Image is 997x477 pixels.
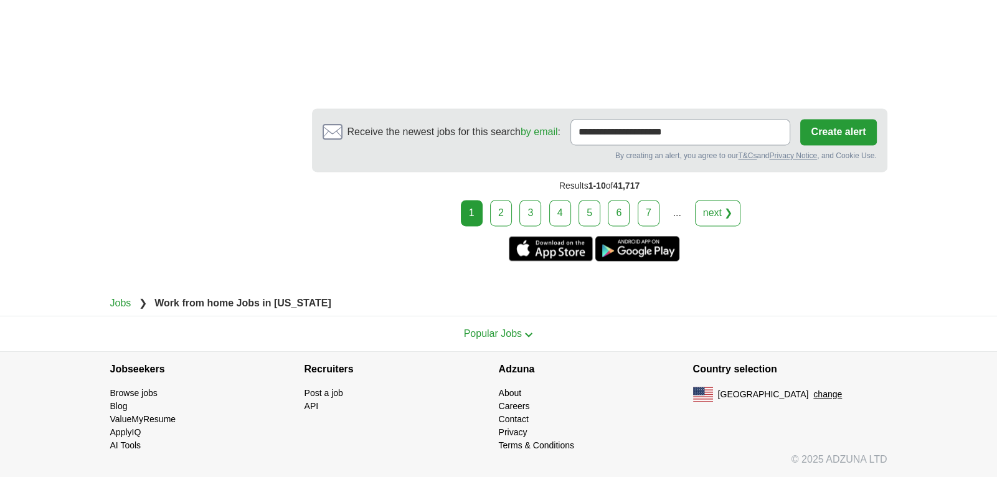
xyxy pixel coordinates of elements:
div: By creating an alert, you agree to our and , and Cookie Use. [323,150,877,161]
a: Blog [110,401,128,411]
a: 7 [638,200,659,226]
a: Jobs [110,298,131,308]
a: 3 [519,200,541,226]
img: US flag [693,387,713,402]
a: by email [521,126,558,137]
a: Terms & Conditions [499,440,574,450]
h4: Country selection [693,352,887,387]
a: Privacy [499,427,527,437]
a: 6 [608,200,630,226]
img: toggle icon [524,332,533,338]
strong: Work from home Jobs in [US_STATE] [154,298,331,308]
a: ValueMyResume [110,414,176,424]
a: Contact [499,414,529,424]
a: 4 [549,200,571,226]
a: 2 [490,200,512,226]
a: 5 [579,200,600,226]
a: Get the Android app [595,236,679,261]
a: Get the iPhone app [509,236,593,261]
span: ❯ [139,298,147,308]
span: 41,717 [613,181,640,191]
a: next ❯ [695,200,741,226]
a: API [305,401,319,411]
button: Create alert [800,119,876,145]
span: [GEOGRAPHIC_DATA] [718,388,809,401]
a: About [499,388,522,398]
a: T&Cs [738,151,757,160]
span: 1-10 [588,181,606,191]
a: Browse jobs [110,388,158,398]
div: 1 [461,200,483,226]
span: Popular Jobs [464,328,522,339]
div: Results of [312,172,887,200]
button: change [813,388,842,401]
div: © 2025 ADZUNA LTD [100,452,897,477]
a: Careers [499,401,530,411]
a: Privacy Notice [769,151,817,160]
a: AI Tools [110,440,141,450]
span: Receive the newest jobs for this search : [347,125,560,139]
a: Post a job [305,388,343,398]
div: ... [664,201,689,225]
a: ApplyIQ [110,427,141,437]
